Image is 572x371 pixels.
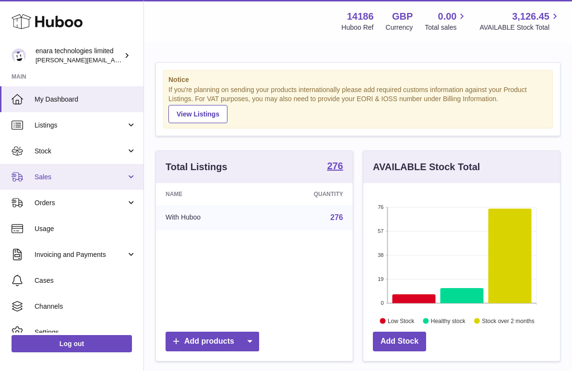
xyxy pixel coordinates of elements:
th: Quantity [260,183,353,205]
text: Stock over 2 months [482,317,534,324]
strong: 14186 [347,10,374,23]
strong: 276 [327,161,343,171]
h3: Total Listings [166,161,227,174]
span: [PERSON_NAME][EMAIL_ADDRESS][DOMAIN_NAME] [36,56,192,64]
strong: GBP [392,10,413,23]
a: 0.00 Total sales [425,10,467,32]
a: Log out [12,335,132,352]
span: 3,126.45 [512,10,549,23]
a: 3,126.45 AVAILABLE Stock Total [479,10,560,32]
text: Low Stock [388,317,415,324]
a: View Listings [168,105,227,123]
span: Invoicing and Payments [35,250,126,259]
text: 19 [378,276,383,282]
th: Name [156,183,260,205]
text: 38 [378,252,383,258]
a: Add products [166,332,259,351]
text: Healthy stock [431,317,466,324]
h3: AVAILABLE Stock Total [373,161,480,174]
span: Listings [35,121,126,130]
a: 276 [327,161,343,173]
span: Sales [35,173,126,182]
span: AVAILABLE Stock Total [479,23,560,32]
img: Dee@enara.co [12,48,26,63]
a: 276 [330,213,343,221]
span: Total sales [425,23,467,32]
span: Settings [35,328,136,337]
span: Stock [35,147,126,156]
strong: Notice [168,75,548,84]
span: Orders [35,198,126,208]
span: Cases [35,276,136,285]
div: Huboo Ref [342,23,374,32]
span: Usage [35,224,136,233]
div: enara technologies limited [36,46,122,65]
span: My Dashboard [35,95,136,104]
td: With Huboo [156,205,260,230]
span: Channels [35,302,136,311]
div: Currency [386,23,413,32]
a: Add Stock [373,332,426,351]
text: 57 [378,228,383,234]
text: 0 [381,300,383,306]
span: 0.00 [438,10,457,23]
div: If you're planning on sending your products internationally please add required customs informati... [168,85,548,123]
text: 76 [378,204,383,210]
